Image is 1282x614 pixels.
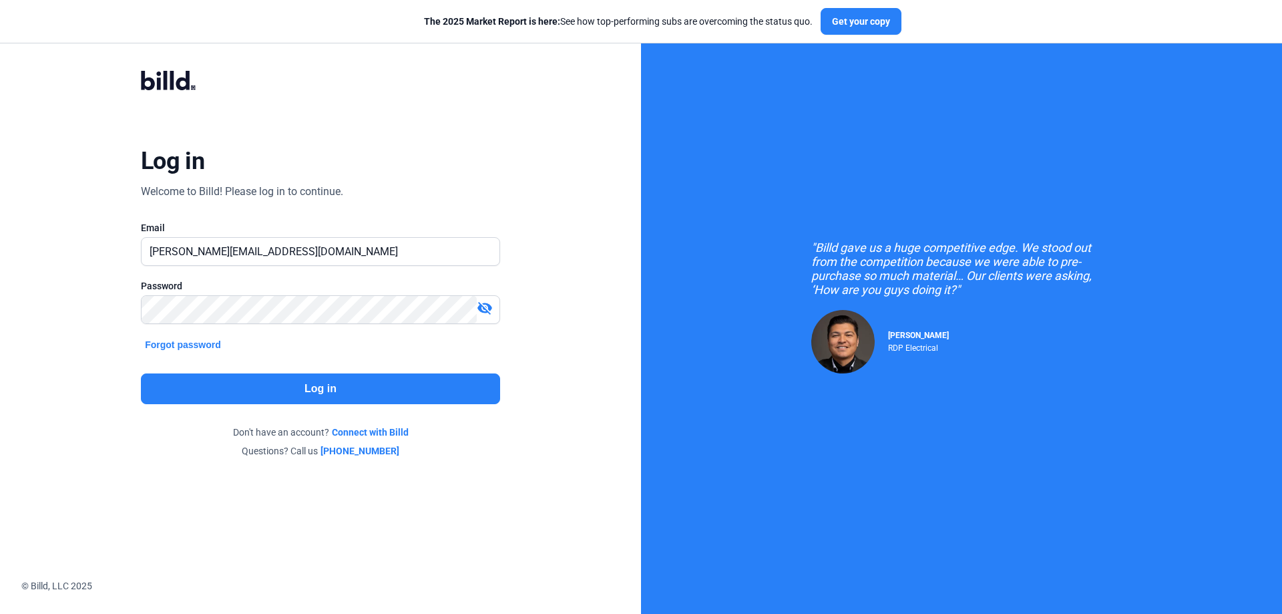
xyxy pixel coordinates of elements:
span: [PERSON_NAME] [888,331,949,340]
div: Welcome to Billd! Please log in to continue. [141,184,343,200]
button: Log in [141,373,500,404]
div: See how top-performing subs are overcoming the status quo. [424,15,813,28]
div: Password [141,279,500,293]
div: Don't have an account? [141,426,500,439]
a: Connect with Billd [332,426,409,439]
a: [PHONE_NUMBER] [320,444,399,458]
div: "Billd gave us a huge competitive edge. We stood out from the competition because we were able to... [811,241,1112,297]
div: Questions? Call us [141,444,500,458]
span: The 2025 Market Report is here: [424,16,560,27]
button: Forgot password [141,337,225,352]
div: Email [141,221,500,235]
img: Raul Pacheco [811,310,875,373]
div: RDP Electrical [888,340,949,353]
div: Log in [141,146,204,176]
mat-icon: visibility_off [477,300,493,316]
button: Get your copy [821,8,901,35]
